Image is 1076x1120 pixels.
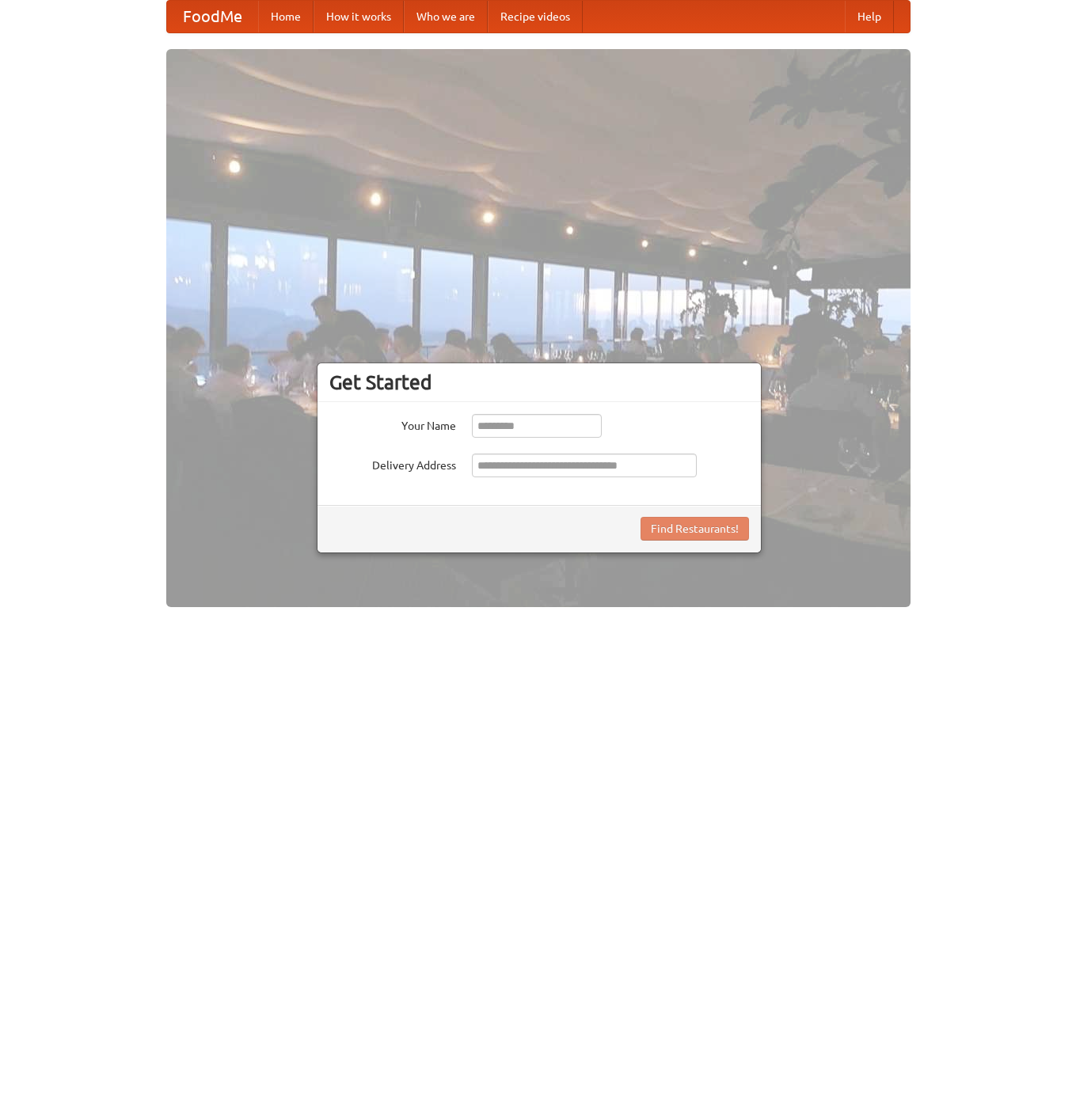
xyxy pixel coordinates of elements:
[488,1,583,32] a: Recipe videos
[314,1,404,32] a: How it works
[167,1,258,32] a: FoodMe
[258,1,314,32] a: Home
[329,454,456,473] label: Delivery Address
[845,1,894,32] a: Help
[329,370,749,394] h3: Get Started
[404,1,488,32] a: Who we are
[641,517,749,541] button: Find Restaurants!
[329,414,456,434] label: Your Name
